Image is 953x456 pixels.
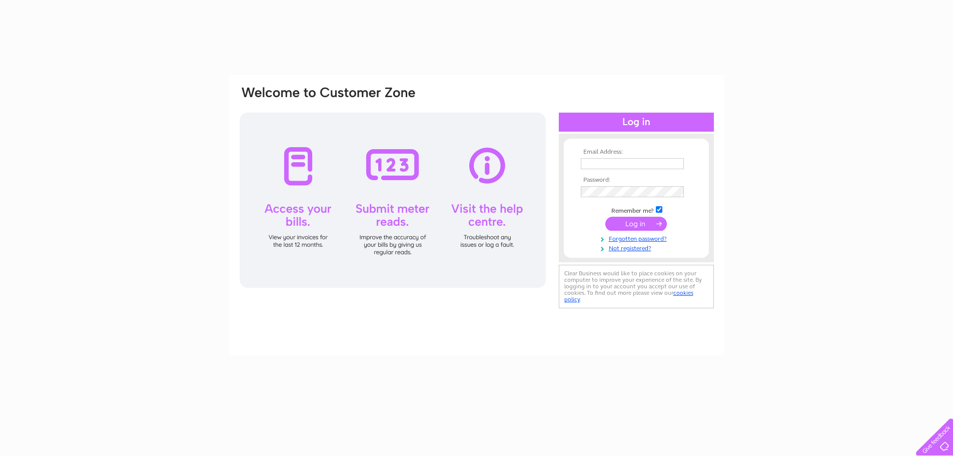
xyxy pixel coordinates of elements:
td: Remember me? [578,205,694,215]
th: Password: [578,177,694,184]
th: Email Address: [578,149,694,156]
a: Not registered? [581,243,694,252]
input: Submit [605,217,667,231]
a: cookies policy [564,289,693,303]
div: Clear Business would like to place cookies on your computer to improve your experience of the sit... [559,265,714,308]
a: Forgotten password? [581,233,694,243]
